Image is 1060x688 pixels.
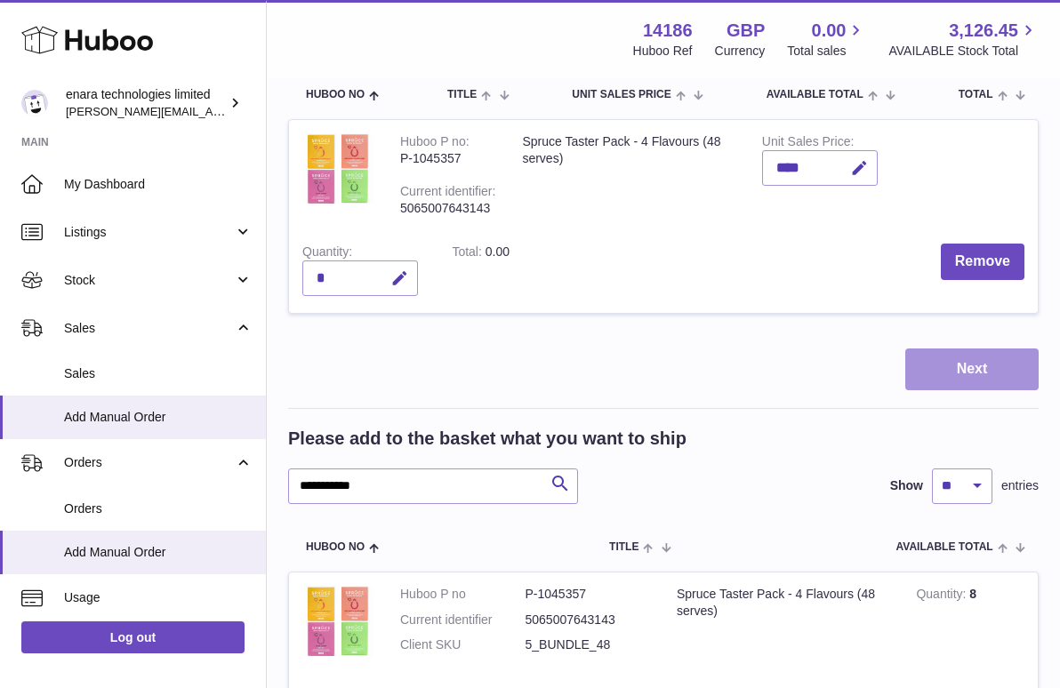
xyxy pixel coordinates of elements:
h2: Please add to the basket what you want to ship [288,427,687,451]
strong: GBP [727,19,765,43]
span: Stock [64,272,234,289]
dd: P-1045357 [526,586,651,603]
button: Next [905,348,1039,390]
dd: 5_BUNDLE_48 [526,636,651,653]
span: 3,126.45 [949,19,1018,43]
td: Spruce Taster Pack - 4 Flavours (48 serves) [663,572,903,676]
strong: 14186 [643,19,693,43]
span: Title [609,541,638,553]
div: enara technologies limited [66,86,226,120]
span: Unit Sales Price [572,89,671,100]
label: Unit Sales Price [762,134,854,153]
img: Dee@enara.co [21,90,48,116]
a: Log out [21,621,245,653]
td: 8 [903,572,1038,676]
span: Total [959,89,993,100]
span: Orders [64,454,234,471]
label: Total [452,244,485,263]
span: Sales [64,320,234,337]
a: 3,126.45 AVAILABLE Stock Total [888,19,1039,60]
div: 5065007643143 [400,200,495,217]
img: Spruce Taster Pack - 4 Flavours (48 serves) [302,586,373,657]
label: Quantity [302,244,352,263]
div: Current identifier [400,184,495,203]
strong: Quantity [916,587,969,605]
span: AVAILABLE Total [896,541,993,553]
dt: Current identifier [400,612,526,628]
dt: Client SKU [400,636,526,653]
span: Add Manual Order [64,544,253,561]
div: Huboo Ref [633,43,693,60]
dt: Huboo P no [400,586,526,603]
span: 0.00 [486,244,510,259]
img: Spruce Taster Pack - 4 Flavours (48 serves) [302,133,373,204]
dd: 5065007643143 [526,612,651,628]
span: Total sales [787,43,866,60]
label: Show [890,477,923,494]
span: [PERSON_NAME][EMAIL_ADDRESS][DOMAIN_NAME] [66,104,357,118]
span: Listings [64,224,234,241]
span: My Dashboard [64,176,253,193]
div: P-1045357 [400,150,495,167]
span: 0.00 [812,19,847,43]
div: Currency [715,43,766,60]
span: Usage [64,589,253,606]
span: Huboo no [306,541,365,553]
span: Huboo no [306,89,365,100]
span: Orders [64,500,253,517]
span: AVAILABLE Stock Total [888,43,1039,60]
span: Sales [64,365,253,382]
div: Huboo P no [400,134,470,153]
span: AVAILABLE Total [767,89,863,100]
span: Title [447,89,477,100]
span: entries [1001,477,1039,494]
td: Spruce Taster Pack - 4 Flavours (48 serves) [509,120,748,230]
span: Add Manual Order [64,409,253,426]
button: Remove [941,244,1024,280]
a: 0.00 Total sales [787,19,866,60]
